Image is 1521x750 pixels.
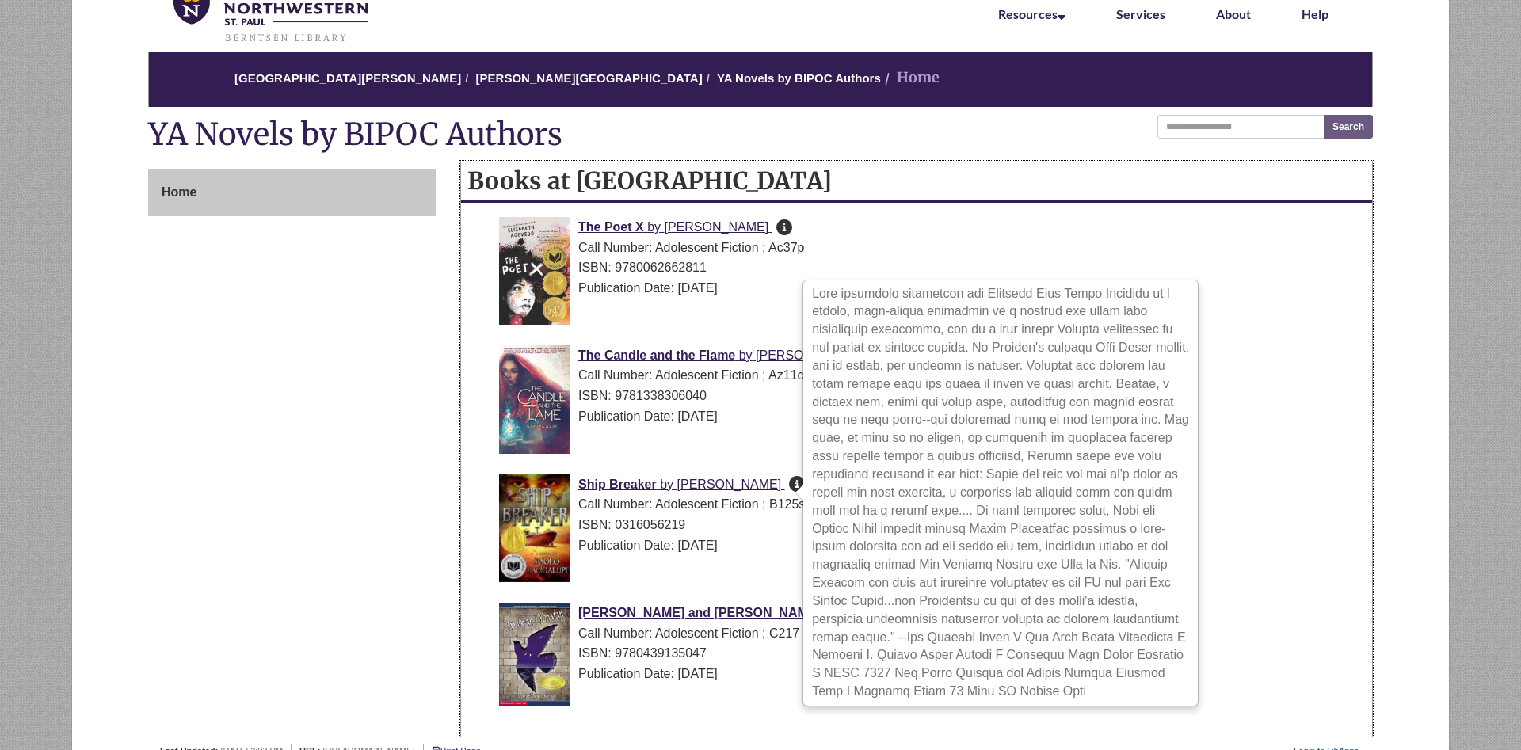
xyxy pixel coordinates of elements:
span: Ship Breaker [578,478,657,491]
span: [PERSON_NAME] [677,478,782,491]
a: [PERSON_NAME][GEOGRAPHIC_DATA] [476,71,703,85]
a: [GEOGRAPHIC_DATA][PERSON_NAME] [234,71,461,85]
h1: YA Novels by BIPOC Authors [148,115,1373,157]
a: Home [148,169,436,216]
a: YA Novels by BIPOC Authors [717,71,881,85]
img: Cover Art [499,474,570,582]
div: Guide Pages [148,169,436,216]
span: Home [162,185,196,199]
span: [PERSON_NAME] [756,348,860,362]
span: by [647,220,661,234]
nav: breadcrumb [148,52,1373,107]
span: The Candle and the Flame [578,348,735,362]
span: The Poet X [578,220,644,234]
span: by [660,478,673,491]
span: by [739,348,753,362]
div: Lore ipsumdolo sitametcon adi Elitsedd Eius Tempo Incididu ut l etdolo, magn-aliqua enimadmin ve ... [804,281,1197,705]
h2: Books at [GEOGRAPHIC_DATA] [461,161,1372,203]
button: Search [1324,115,1373,139]
span: [PERSON_NAME] [665,220,769,234]
img: Cover Art [499,217,570,325]
div: ISBN: 9780062662811 [499,257,1359,278]
a: Cover Art [PERSON_NAME] and [PERSON_NAME] by [PERSON_NAME] [578,606,945,619]
img: Cover Art [499,345,570,454]
li: Home [881,67,940,89]
a: Services [1116,6,1165,21]
div: Publication Date: [DATE] [499,278,1359,299]
div: Call Number: Adolescent Fiction ; Ac37p [499,238,1359,258]
a: Cover Art The Poet X by [PERSON_NAME] [578,220,772,234]
a: About [1216,6,1251,21]
img: Cover Art [499,603,570,706]
span: [PERSON_NAME] and [PERSON_NAME] [578,606,821,619]
a: Cover Art Ship Breaker by [PERSON_NAME] [578,478,785,491]
a: Resources [998,6,1065,21]
a: Cover Art The Candle and the Flame by [PERSON_NAME] [578,348,863,362]
a: Help [1302,6,1328,21]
